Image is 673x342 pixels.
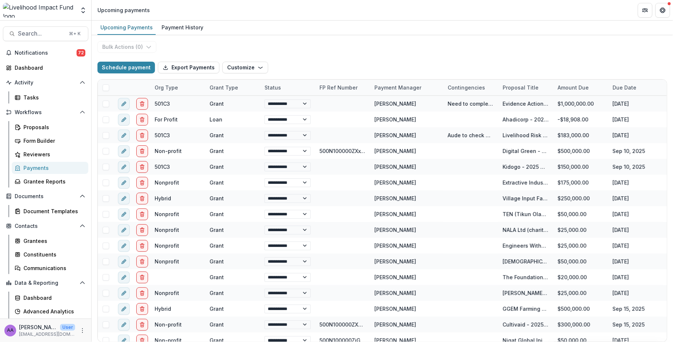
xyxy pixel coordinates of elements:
div: [DATE] [608,112,663,127]
button: edit [118,193,130,204]
div: Grant [210,258,224,265]
div: Due Date [608,80,663,95]
div: $20,000.00 [553,269,608,285]
div: Cultivaid - 2025-27 Grant [503,321,549,328]
button: edit [118,208,130,220]
div: Nonprofit [155,289,179,297]
div: ⌘ + K [67,30,82,38]
button: Open Contacts [3,220,88,232]
div: [PERSON_NAME] [374,210,416,218]
div: NALA Ltd (charitable company) 2025 [503,226,549,234]
div: Village Input Fairs - 2025-26 Grant [503,194,549,202]
div: Dashboard [15,64,82,72]
div: Extractive Industries Transparency Initiative (EITI) - 2025 - Prospect [503,179,549,186]
a: Document Templates [12,205,88,217]
div: Nonprofit [155,242,179,250]
div: Contingencies [443,84,489,91]
button: edit [118,145,130,157]
span: Workflows [15,109,77,116]
div: Grant [210,147,224,155]
div: Need to complete form through UBS [448,100,494,108]
div: Livelihood Risk Pool Contribution 2024-27 [503,131,549,139]
div: Status [260,80,315,95]
div: Non-profit [155,321,182,328]
div: TEN (Tikun Olam Empowerment Network) 2025 [503,210,549,218]
nav: breadcrumb [95,5,153,15]
a: Tasks [12,91,88,103]
a: Payment History [159,21,206,35]
button: Export Payments [158,62,219,73]
div: Payments [23,164,82,172]
div: Form Builder [23,137,82,145]
button: edit [118,98,130,110]
div: FP Ref Number [315,80,370,95]
p: [EMAIL_ADDRESS][DOMAIN_NAME] [19,331,75,338]
button: delete [136,287,148,299]
div: Amount Due [553,80,608,95]
p: User [60,324,75,331]
div: [PERSON_NAME] [374,258,416,265]
div: [DATE] [608,222,663,238]
button: Schedule payment [97,62,155,73]
button: Open Activity [3,77,88,88]
div: [PERSON_NAME] [374,131,416,139]
div: 501C3 [155,163,170,171]
div: Aude to check with Muthoni / Peige when next [PERSON_NAME] will join [448,131,494,139]
div: Upcoming payments [97,6,150,14]
button: delete [136,193,148,204]
button: edit [118,240,130,252]
div: Grant [210,273,224,281]
div: Payment History [159,22,206,33]
div: [DATE] [608,238,663,254]
div: $50,000.00 [553,206,608,222]
button: edit [118,303,130,315]
div: Contingencies [443,80,498,95]
button: delete [136,130,148,141]
button: Search... [3,26,88,41]
button: Partners [638,3,652,18]
div: [PERSON_NAME] [374,242,416,250]
div: 501C3 [155,100,170,108]
div: [PERSON_NAME] [374,289,416,297]
button: Bulk Actions (0) [97,41,156,53]
div: 501C3 [155,131,170,139]
div: Ahadicorp - 2024 Loan [503,116,549,123]
a: Grantee Reports [12,175,88,188]
a: Advanced Analytics [12,305,88,317]
div: $183,000.00 [553,127,608,143]
div: Amount Due [553,84,593,91]
div: Grant [210,305,224,313]
div: [DATE] [608,175,663,190]
div: Loan [210,116,222,123]
div: [PERSON_NAME] World Disaster Relief 2025 [503,289,549,297]
div: Proposal Title [498,84,543,91]
button: Open Workflows [3,106,88,118]
div: Sep 15, 2025 [608,317,663,332]
button: edit [118,114,130,125]
div: $25,000.00 [553,222,608,238]
div: Proposals [23,123,82,131]
button: delete [136,208,148,220]
a: Upcoming Payments [97,21,156,35]
div: 500N100000ZXxTPIA1 [319,147,366,155]
div: Aude Anquetil [7,328,14,333]
span: Data & Reporting [15,280,77,286]
span: Notifications [15,50,77,56]
div: [PERSON_NAME] [374,163,416,171]
div: Grant Type [205,80,260,95]
div: Dashboard [23,294,82,302]
span: Contacts [15,223,77,229]
a: Reviewers [12,148,88,160]
div: [DATE] [608,285,663,301]
div: Grant [210,289,224,297]
div: Payment Manager [370,84,426,91]
button: edit [118,130,130,141]
a: Grantees [12,235,88,247]
div: Payment Manager [370,80,443,95]
div: Kidogo - 2025 Grant [503,163,549,171]
div: Tasks [23,94,82,101]
div: Hybrid [155,194,171,202]
button: Open entity switcher [78,3,88,18]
